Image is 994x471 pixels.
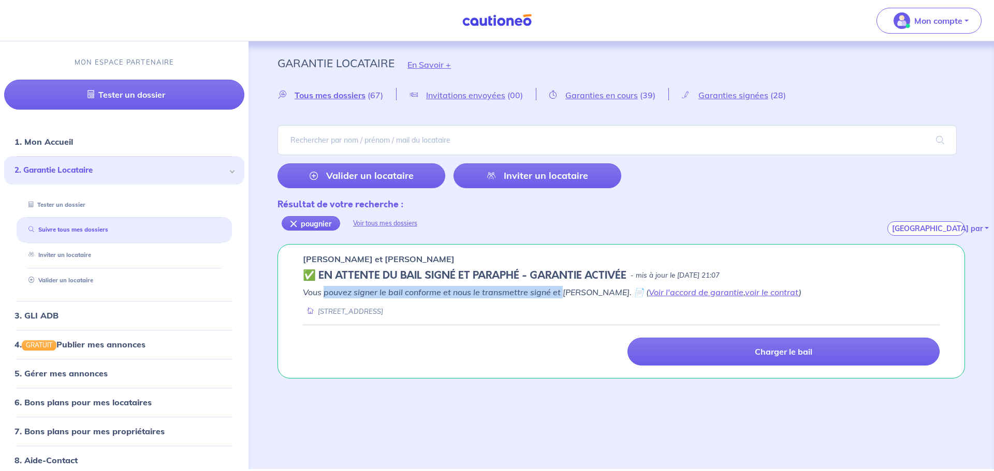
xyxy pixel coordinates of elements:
[458,14,536,27] img: Cautioneo
[426,90,505,100] span: Invitations envoyées
[4,131,244,152] div: 1. Mon Accueil
[277,90,396,100] a: Tous mes dossiers(67)
[303,269,940,282] div: state: CONTRACT-SIGNED, Context: FINISHED,IS-GL-CAUTION
[282,216,340,231] div: pougnier
[507,90,523,100] span: (00)
[14,426,165,436] a: 7. Bons plans pour mes propriétaires
[303,269,626,282] h5: ✅️️️ EN ATTENTE DU BAIL SIGNÉ ET PARAPHÉ - GARANTIE ACTIVÉE
[876,8,982,34] button: illu_account_valid_menu.svgMon compte
[295,90,366,100] span: Tous mes dossiers
[14,339,145,350] a: 4.GRATUITPublier mes annonces
[4,392,244,413] div: 6. Bons plans pour mes locataires
[4,363,244,384] div: 5. Gérer mes annonces
[303,287,801,297] em: Vous pouvez signer le bail conforme et nous le transmettre signé et [PERSON_NAME]. 📄 ( , )
[640,90,655,100] span: (39)
[17,247,232,264] div: Inviter un locataire
[698,90,768,100] span: Garanties signées
[277,197,430,211] div: Résultat de votre recherche :
[14,368,108,378] a: 5. Gérer mes annonces
[565,90,638,100] span: Garanties en cours
[914,14,962,27] p: Mon compte
[397,90,536,100] a: Invitations envoyées(00)
[368,90,383,100] span: (67)
[4,450,244,470] div: 8. Aide-Contact
[277,54,394,72] p: Garantie Locataire
[14,310,59,321] a: 3. GLI ADB
[4,334,244,355] div: 4.GRATUITPublier mes annonces
[924,126,957,155] span: search
[631,270,720,281] p: - mis à jour le [DATE] 21:07
[887,221,965,236] button: [GEOGRAPHIC_DATA] par
[894,12,910,29] img: illu_account_valid_menu.svg
[303,307,383,316] div: [STREET_ADDRESS]
[14,164,226,176] span: 2. Garantie Locataire
[4,156,244,185] div: 2. Garantie Locataire
[14,455,78,465] a: 8. Aide-Contact
[4,80,244,110] a: Tester un dossier
[17,222,232,239] div: Suivre tous mes dossiers
[75,57,174,67] p: MON ESPACE PARTENAIRE
[277,163,445,188] a: Valider un locataire
[24,226,108,234] a: Suivre tous mes dossiers
[649,287,743,297] a: Voir l'accord de garantie
[627,338,940,366] a: Charger le bail
[745,287,799,297] a: voir le contrat
[24,251,91,259] a: Inviter un locataire
[14,397,152,407] a: 6. Bons plans pour mes locataires
[303,253,455,265] p: [PERSON_NAME] et [PERSON_NAME]
[755,346,812,357] p: Charger le bail
[24,277,93,284] a: Valider un locataire
[24,201,85,208] a: Tester un dossier
[340,211,430,236] div: Voir tous mes dossiers
[669,90,799,100] a: Garanties signées(28)
[770,90,786,100] span: (28)
[4,305,244,326] div: 3. GLI ADB
[14,136,73,147] a: 1. Mon Accueil
[454,163,621,188] a: Inviter un locataire
[536,90,668,100] a: Garanties en cours(39)
[17,196,232,214] div: Tester un dossier
[394,50,464,80] button: En Savoir +
[17,272,232,289] div: Valider un locataire
[277,125,957,155] input: Rechercher par nom / prénom / mail du locataire
[4,421,244,442] div: 7. Bons plans pour mes propriétaires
